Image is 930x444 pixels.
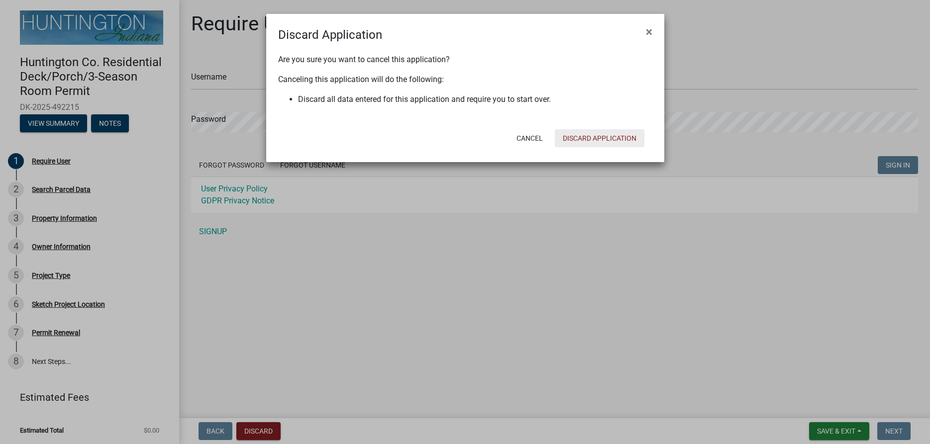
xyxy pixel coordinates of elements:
[298,93,652,105] li: Discard all data entered for this application and require you to start over.
[278,26,382,44] h4: Discard Application
[509,129,551,147] button: Cancel
[278,74,652,86] p: Canceling this application will do the following:
[555,129,644,147] button: Discard Application
[638,18,660,46] button: Close
[646,25,652,39] span: ×
[278,54,652,66] p: Are you sure you want to cancel this application?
